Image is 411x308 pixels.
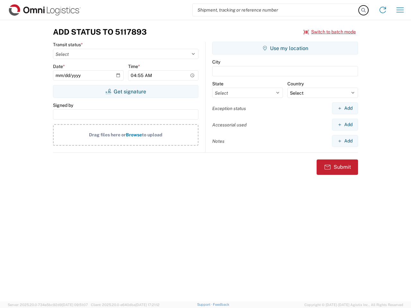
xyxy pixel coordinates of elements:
[304,302,403,308] span: Copyright © [DATE]-[DATE] Agistix Inc., All Rights Reserved
[212,122,247,128] label: Accessorial used
[91,303,160,307] span: Client: 2025.20.0-e640dba
[212,106,246,111] label: Exception status
[212,42,358,55] button: Use my location
[8,303,88,307] span: Server: 2025.20.0-734e5bc92d9
[197,303,213,306] a: Support
[332,119,358,131] button: Add
[142,132,162,137] span: to upload
[212,138,224,144] label: Notes
[193,4,359,16] input: Shipment, tracking or reference number
[128,64,140,69] label: Time
[53,27,147,37] h3: Add Status to 5117893
[136,303,160,307] span: [DATE] 17:21:12
[332,135,358,147] button: Add
[53,64,65,69] label: Date
[212,81,223,87] label: State
[287,81,304,87] label: Country
[332,102,358,114] button: Add
[317,159,358,175] button: Submit
[303,27,356,37] button: Switch to batch mode
[62,303,88,307] span: [DATE] 09:51:07
[126,132,142,137] span: Browse
[53,42,83,47] label: Transit status
[212,59,220,65] label: City
[213,303,229,306] a: Feedback
[89,132,126,137] span: Drag files here or
[53,85,198,98] button: Get signature
[53,102,73,108] label: Signed by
